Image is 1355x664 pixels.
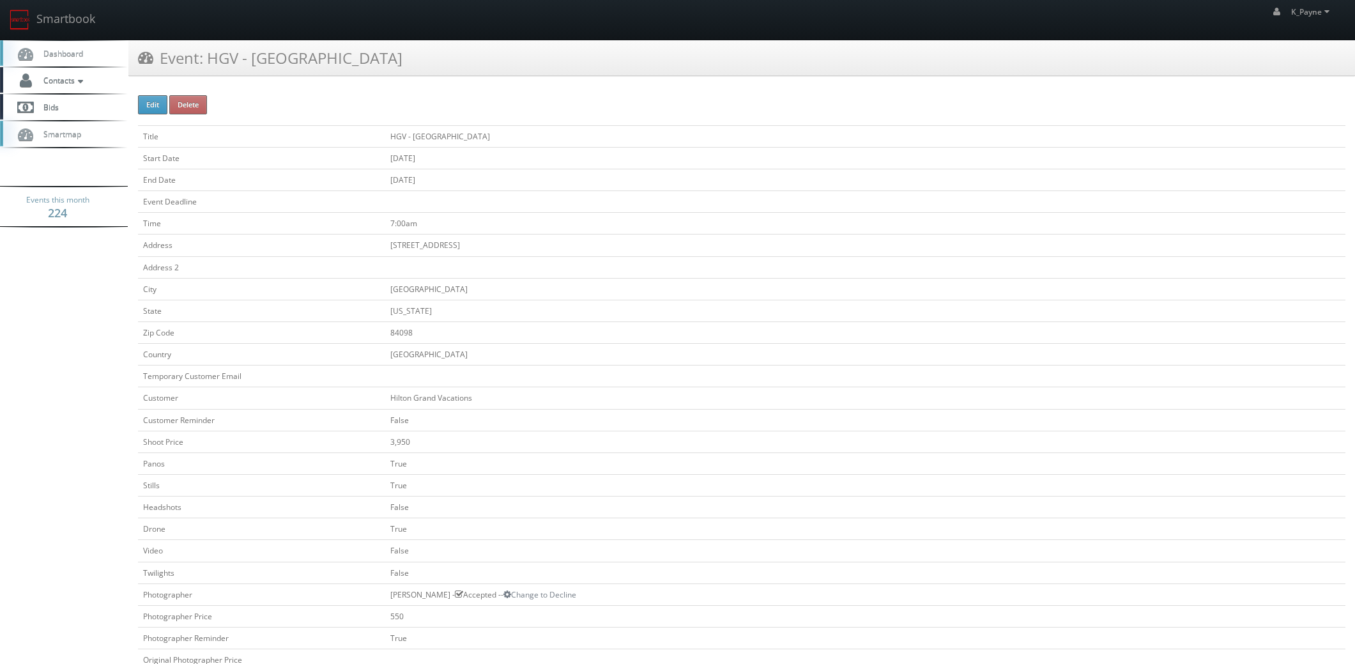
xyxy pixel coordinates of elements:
img: smartbook-logo.png [10,10,30,30]
td: [PERSON_NAME] - Accepted -- [385,583,1345,605]
span: Dashboard [37,48,83,59]
td: True [385,518,1345,540]
td: 84098 [385,321,1345,343]
td: Photographer Price [138,605,385,627]
td: End Date [138,169,385,190]
td: Title [138,125,385,147]
td: Address 2 [138,256,385,278]
td: Shoot Price [138,431,385,452]
td: Video [138,540,385,562]
span: K_Payne [1291,6,1333,17]
td: Customer [138,387,385,409]
span: Events this month [26,194,89,206]
td: Photographer Reminder [138,627,385,649]
td: False [385,497,1345,518]
td: False [385,409,1345,431]
td: Customer Reminder [138,409,385,431]
td: False [385,540,1345,562]
td: [DATE] [385,147,1345,169]
span: Contacts [37,75,86,86]
td: City [138,278,385,300]
span: Bids [37,102,59,112]
td: True [385,474,1345,496]
td: 3,950 [385,431,1345,452]
td: State [138,300,385,321]
td: 550 [385,605,1345,627]
td: 7:00am [385,213,1345,235]
strong: 224 [48,205,67,220]
td: Event Deadline [138,191,385,213]
td: Photographer [138,583,385,605]
td: Panos [138,452,385,474]
td: [US_STATE] [385,300,1345,321]
td: Hilton Grand Vacations [385,387,1345,409]
h3: Event: HGV - [GEOGRAPHIC_DATA] [138,47,402,69]
td: Start Date [138,147,385,169]
td: [DATE] [385,169,1345,190]
td: Drone [138,518,385,540]
td: True [385,452,1345,474]
td: Twilights [138,562,385,583]
td: False [385,562,1345,583]
td: Zip Code [138,321,385,343]
button: Edit [138,95,167,114]
a: Change to Decline [503,589,576,600]
td: Temporary Customer Email [138,366,385,387]
td: [STREET_ADDRESS] [385,235,1345,256]
td: HGV - [GEOGRAPHIC_DATA] [385,125,1345,147]
button: Delete [169,95,207,114]
td: [GEOGRAPHIC_DATA] [385,278,1345,300]
td: Time [138,213,385,235]
td: Stills [138,474,385,496]
td: Address [138,235,385,256]
td: True [385,627,1345,649]
td: [GEOGRAPHIC_DATA] [385,344,1345,366]
span: Smartmap [37,128,81,139]
td: Country [138,344,385,366]
td: Headshots [138,497,385,518]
